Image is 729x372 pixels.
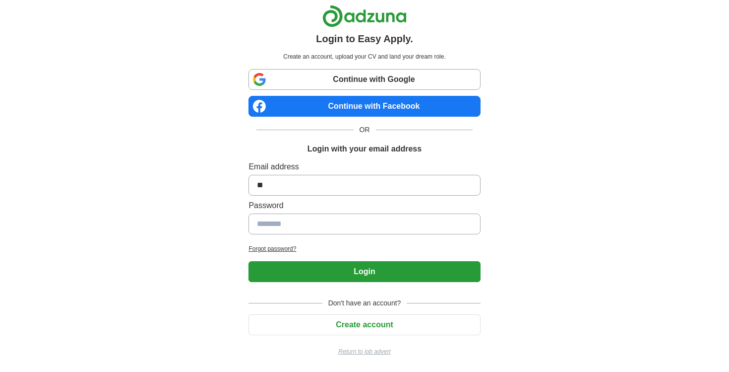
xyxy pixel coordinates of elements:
a: Continue with Facebook [248,96,480,117]
button: Create account [248,314,480,335]
h1: Login with your email address [307,143,422,155]
span: OR [354,125,376,135]
span: Don't have an account? [322,298,407,308]
a: Create account [248,320,480,329]
a: Return to job advert [248,347,480,356]
a: Forgot password? [248,244,480,253]
label: Email address [248,161,480,173]
label: Password [248,200,480,212]
p: Create an account, upload your CV and land your dream role. [250,52,478,61]
button: Login [248,261,480,282]
h1: Login to Easy Apply. [316,31,413,46]
a: Continue with Google [248,69,480,90]
img: Adzuna logo [322,5,407,27]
